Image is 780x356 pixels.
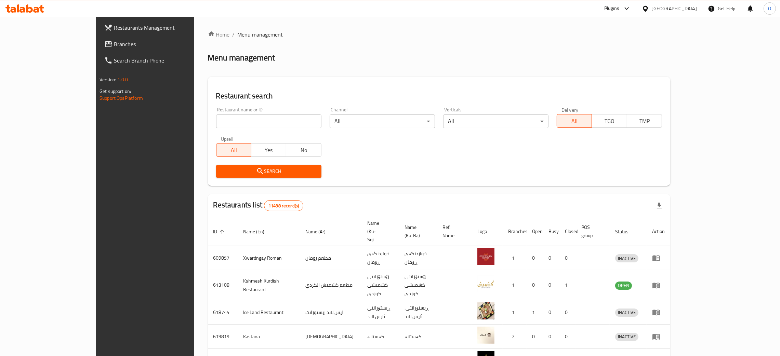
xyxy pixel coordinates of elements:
td: 0 [543,270,559,300]
span: Restaurants Management [114,24,221,32]
span: ID [213,228,226,236]
span: Ref. Name [443,223,464,239]
td: کەستانە [362,325,399,349]
th: Action [647,217,670,246]
td: Ice Land Restaurant [238,300,300,325]
div: All [330,114,435,128]
h2: Menu management [208,52,275,63]
button: TGO [592,114,627,128]
td: خواردنگەی ڕۆمان [362,246,399,270]
td: [DEMOGRAPHIC_DATA] [300,325,362,349]
img: Ice Land Restaurant [477,302,494,319]
td: Xwardngay Roman [238,246,300,270]
td: 0 [543,246,559,270]
td: 0 [527,246,543,270]
span: INACTIVE [615,255,638,262]
span: Branches [114,40,221,48]
th: Logo [472,217,503,246]
span: No [289,145,318,155]
img: Kshmesh Kurdish Restaurant [477,275,494,292]
img: Kastana [477,327,494,344]
span: Get support on: [100,87,131,96]
button: Search [216,165,321,178]
span: 1.0.0 [117,75,128,84]
td: 2 [503,325,527,349]
div: INACTIVE [615,254,638,262]
td: 1 [503,270,527,300]
span: Status [615,228,637,236]
th: Busy [543,217,559,246]
td: Kshmesh Kurdish Restaurant [238,270,300,300]
button: Yes [251,143,286,157]
button: All [216,143,251,157]
td: کەستانە [399,325,437,349]
td: خواردنگەی ڕۆمان [399,246,437,270]
h2: Restaurant search [216,91,662,101]
li: / [233,30,235,39]
label: Upsell [221,136,234,141]
span: All [560,116,589,126]
td: رێستۆرانتی کشمیشى كوردى [362,270,399,300]
span: INACTIVE [615,309,638,316]
div: Menu [652,332,665,341]
span: Name (Ku-So) [367,219,391,244]
label: Delivery [561,107,579,112]
nav: breadcrumb [208,30,670,39]
span: 11498 record(s) [264,203,303,209]
button: TMP [627,114,662,128]
div: Menu [652,308,665,316]
td: ايس لاند ريستورانت [300,300,362,325]
span: INACTIVE [615,333,638,341]
td: مطعم رومان [300,246,362,270]
span: Yes [254,145,283,155]
td: Kastana [238,325,300,349]
a: Restaurants Management [99,19,226,36]
th: Branches [503,217,527,246]
span: Menu management [238,30,283,39]
th: Closed [559,217,576,246]
div: Export file [651,197,667,214]
img: Xwardngay Roman [477,248,494,265]
div: Total records count [264,200,303,211]
div: [GEOGRAPHIC_DATA] [652,5,697,12]
td: 1 [503,300,527,325]
a: Branches [99,36,226,52]
span: Search Branch Phone [114,56,221,65]
h2: Restaurants list [213,200,304,211]
span: TMP [630,116,659,126]
td: 0 [527,270,543,300]
td: 1 [527,300,543,325]
th: Open [527,217,543,246]
td: 1 [503,246,527,270]
div: Menu [652,254,665,262]
span: Name (En) [243,228,274,236]
td: 0 [527,325,543,349]
span: Name (Ku-Ba) [405,223,429,239]
span: Search [222,167,316,176]
td: ڕێستۆرانتی ئایس لاند [362,300,399,325]
td: 0 [543,325,559,349]
span: POS group [581,223,601,239]
a: Search Branch Phone [99,52,226,69]
span: All [219,145,249,155]
button: No [286,143,321,157]
td: 1 [559,270,576,300]
td: رێستۆرانتی کشمیشى كوردى [399,270,437,300]
span: Name (Ar) [305,228,334,236]
span: Version: [100,75,116,84]
td: 0 [543,300,559,325]
input: Search for restaurant name or ID.. [216,114,321,128]
div: Menu [652,281,665,289]
span: OPEN [615,282,632,289]
span: O [768,5,771,12]
td: مطعم كشميش الكردي [300,270,362,300]
div: All [443,114,548,128]
button: All [557,114,592,128]
td: .ڕێستۆرانتی ئایس لاند [399,300,437,325]
div: Plugins [604,4,619,13]
td: 0 [559,300,576,325]
a: Support.OpsPlatform [100,94,143,102]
